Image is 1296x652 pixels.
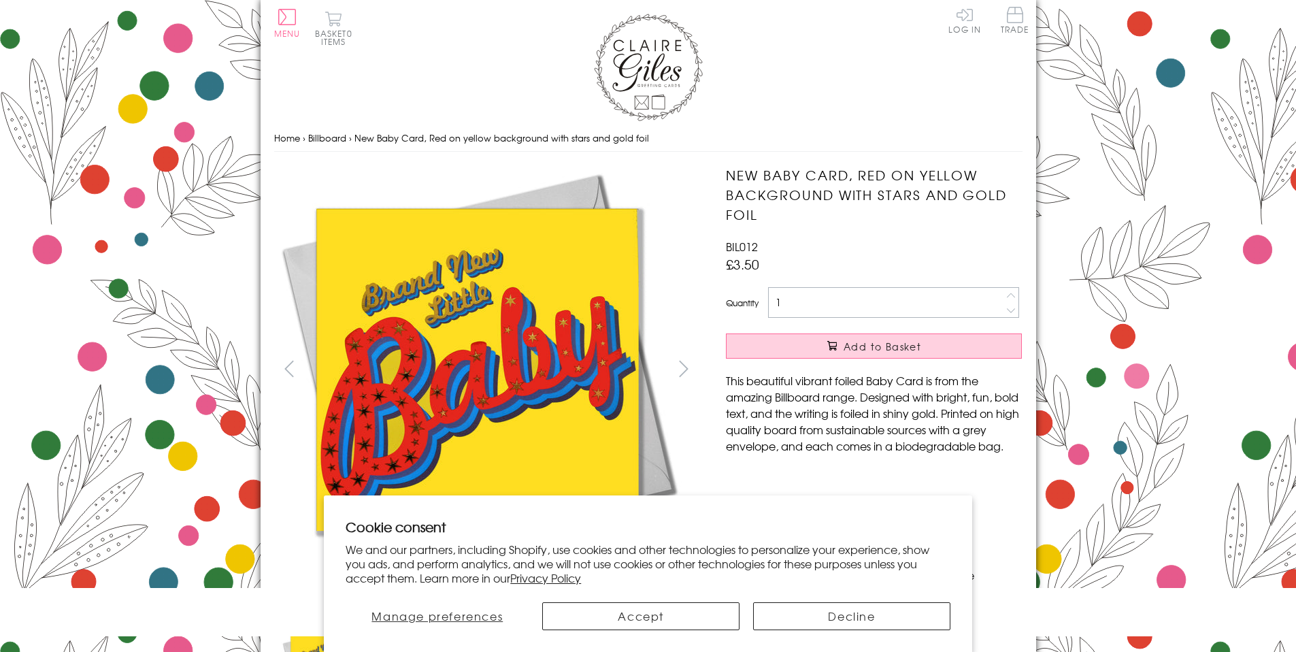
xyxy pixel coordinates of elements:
button: next [668,353,699,384]
span: Trade [1001,7,1029,33]
p: We and our partners, including Shopify, use cookies and other technologies to personalize your ex... [346,542,950,585]
button: Add to Basket [726,333,1022,359]
button: Menu [274,9,301,37]
label: Quantity [726,297,759,309]
img: New Baby Card, Red on yellow background with stars and gold foil [274,165,682,574]
span: BIL012 [726,238,758,255]
button: Basket0 items [315,11,352,46]
button: prev [274,353,305,384]
span: › [303,131,305,144]
a: Trade [1001,7,1029,36]
span: Add to Basket [844,340,921,353]
span: › [349,131,352,144]
span: £3.50 [726,255,759,274]
span: Manage preferences [371,608,503,624]
button: Decline [753,602,950,630]
img: Claire Giles Greetings Cards [594,14,703,121]
button: Accept [542,602,740,630]
a: Home [274,131,300,144]
a: Billboard [308,131,346,144]
h1: New Baby Card, Red on yellow background with stars and gold foil [726,165,1022,224]
span: Menu [274,27,301,39]
button: Manage preferences [346,602,529,630]
h2: Cookie consent [346,517,950,536]
span: New Baby Card, Red on yellow background with stars and gold foil [354,131,649,144]
a: Log In [948,7,981,33]
nav: breadcrumbs [274,125,1023,152]
a: Privacy Policy [510,570,581,586]
p: This beautiful vibrant foiled Baby Card is from the amazing Billboard range. Designed with bright... [726,372,1022,454]
span: 0 items [321,27,352,48]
